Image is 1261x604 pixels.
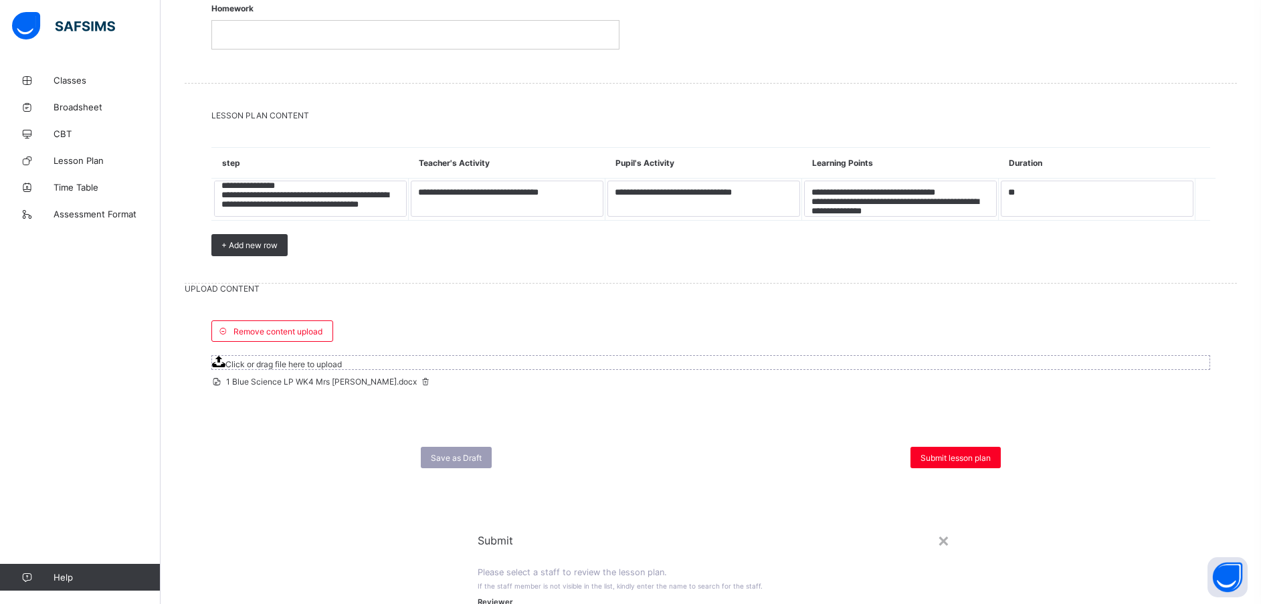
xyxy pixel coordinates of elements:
[211,110,1210,120] span: LESSON PLAN CONTENT
[1207,557,1248,597] button: Open asap
[54,572,160,583] span: Help
[999,148,1195,179] th: Duration
[54,182,161,193] span: Time Table
[431,453,482,463] span: Save as Draft
[221,240,278,250] span: + Add new row
[802,148,999,179] th: Learning Points
[54,155,161,166] span: Lesson Plan
[225,359,342,369] span: Click or drag file here to upload
[211,377,431,387] span: 1 Blue Science LP WK4 Mrs [PERSON_NAME].docx
[409,148,605,179] th: Teacher's Activity
[211,355,1210,370] span: Click or drag file here to upload
[478,567,667,577] span: Please select a staff to review the lesson plan.
[54,102,161,112] span: Broadsheet
[212,148,409,179] th: step
[12,12,115,40] img: safsims
[605,148,802,179] th: Pupil's Activity
[920,453,991,463] span: Submit lesson plan
[478,582,763,590] span: If the staff member is not visible in the list, kindly enter the name to search for the staff.
[478,534,945,547] span: Submit
[54,209,161,219] span: Assessment Format
[54,75,161,86] span: Classes
[937,528,950,551] div: ×
[185,284,1237,294] span: UPLOAD CONTENT
[233,326,322,336] span: Remove content upload
[54,128,161,139] span: CBT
